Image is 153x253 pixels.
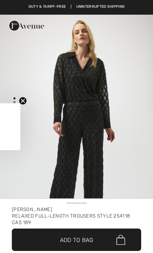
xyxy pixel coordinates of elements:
[60,235,93,244] span: Add to Bag
[116,235,125,245] img: Bag.svg
[12,229,141,251] button: Add to Bag
[12,213,141,219] div: Relaxed Full-length Trousers Style 254118
[12,220,31,225] span: CA$ 189
[9,22,44,29] a: 1ère Avenue
[19,97,27,105] button: Close teaser
[9,21,44,31] img: 1ère Avenue
[12,206,141,213] div: [PERSON_NAME]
